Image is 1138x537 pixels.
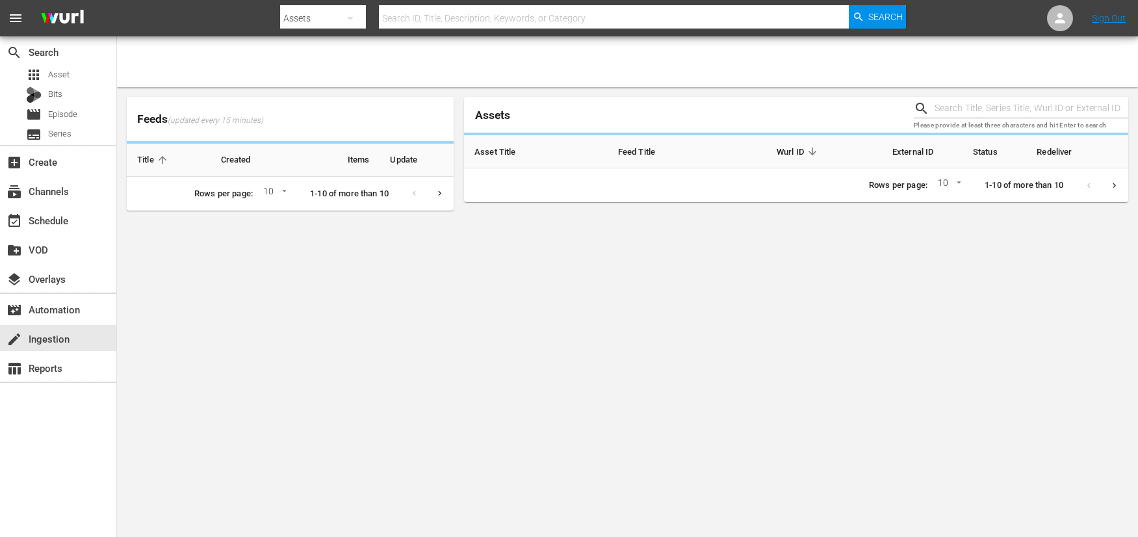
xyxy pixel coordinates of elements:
span: Episode [48,108,77,121]
span: Ingestion [6,332,22,347]
span: Series [26,127,42,142]
span: VOD [6,242,22,258]
button: Search [849,5,906,29]
span: Asset Title [474,146,533,157]
th: Items [314,144,380,177]
th: Status [944,135,1026,168]
table: sticky table [127,144,454,177]
table: sticky table [464,135,1128,168]
span: Asset [48,68,70,81]
p: Rows per page: [194,188,253,200]
th: Feed Title [608,135,713,168]
div: 10 [258,184,289,203]
th: Redeliver [1026,135,1128,168]
span: Create [6,155,22,170]
span: Automation [6,302,22,318]
span: Search [868,5,903,29]
span: Bits [48,88,62,101]
span: Feeds [127,109,454,130]
div: 10 [933,176,964,195]
p: 1-10 of more than 10 [985,179,1063,192]
span: Series [48,127,71,140]
span: Title [137,154,171,166]
span: menu [8,10,23,26]
span: Reports [6,361,22,376]
span: Assets [475,109,510,122]
p: Please provide at least three characters and hit Enter to search [914,120,1128,131]
button: Next page [427,181,452,206]
span: Schedule [6,213,22,229]
span: Created [221,154,268,166]
span: Overlays [6,272,22,287]
span: Wurl ID [777,146,821,157]
span: Search [6,45,22,60]
span: Episode [26,107,42,122]
p: Rows per page: [869,179,927,192]
span: Channels [6,184,22,200]
input: Search Title, Series Title, Wurl ID or External ID [935,99,1128,118]
button: Next page [1102,173,1127,198]
p: 1-10 of more than 10 [310,188,389,200]
img: ans4CAIJ8jUAAAAAAAAAAAAAAAAAAAAAAAAgQb4GAAAAAAAAAAAAAAAAAAAAAAAAJMjXAAAAAAAAAAAAAAAAAAAAAAAAgAT5G... [31,3,94,34]
a: Sign Out [1092,13,1126,23]
span: (updated every 15 minutes) [168,116,263,126]
div: Bits [26,87,42,103]
th: Update [380,144,454,177]
th: External ID [831,135,944,168]
span: Asset [26,67,42,83]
